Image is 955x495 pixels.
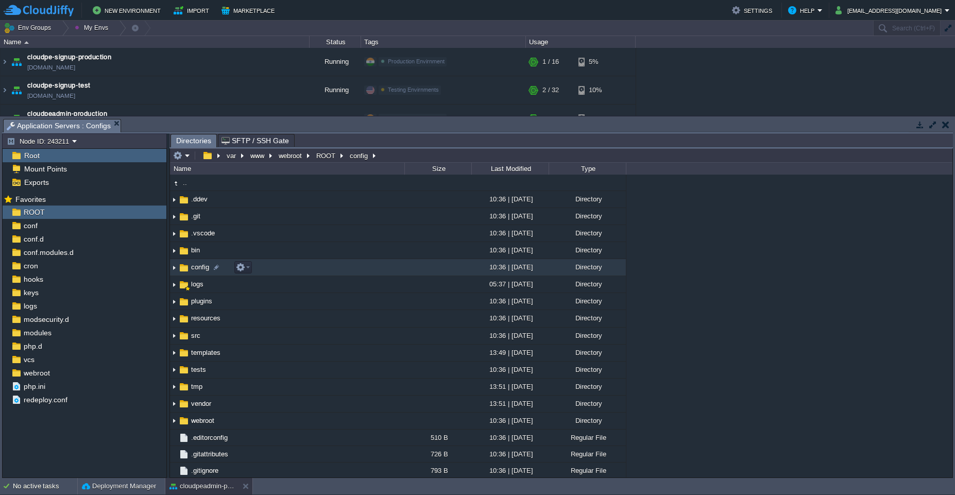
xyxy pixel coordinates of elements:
img: AMDAwAAAACH5BAEAAAAALAAAAAABAAEAAAICRAEAOw== [178,279,190,291]
a: Exports [22,178,50,187]
div: 793 B [404,463,471,479]
a: Favorites [13,195,47,203]
a: .gitignore [190,466,220,475]
div: Type [550,163,626,175]
span: modules [22,328,53,337]
a: php.d [22,342,44,351]
div: Regular File [549,463,626,479]
div: 10:36 | [DATE] [471,259,549,275]
div: Regular File [549,446,626,462]
img: AMDAwAAAACH5BAEAAAAALAAAAAABAAEAAAICRAEAOw== [1,48,9,76]
img: AMDAwAAAACH5BAEAAAAALAAAAAABAAEAAAICRAEAOw== [170,243,178,259]
div: 10:36 | [DATE] [471,293,549,309]
div: Directory [549,225,626,241]
a: cloudpe-signup-test [27,80,91,91]
div: 1 / 16 [542,48,559,76]
span: .editorconfig [190,433,229,442]
img: AMDAwAAAACH5BAEAAAAALAAAAAABAAEAAAICRAEAOw== [1,76,9,104]
img: AMDAwAAAACH5BAEAAAAALAAAAAABAAEAAAICRAEAOw== [170,311,178,327]
img: AMDAwAAAACH5BAEAAAAALAAAAAABAAEAAAICRAEAOw== [178,262,190,274]
span: Favorites [13,195,47,204]
a: bin [190,246,201,254]
span: resources [190,314,222,322]
span: hooks [22,275,45,284]
a: logs [22,301,39,311]
img: AMDAwAAAACH5BAEAAAAALAAAAAABAAEAAAICRAEAOw== [178,296,190,308]
img: AMDAwAAAACH5BAEAAAAALAAAAAABAAEAAAICRAEAOw== [24,41,29,44]
img: AMDAwAAAACH5BAEAAAAALAAAAAABAAEAAAICRAEAOw== [170,328,178,344]
div: Running [310,76,361,104]
div: 510 B [404,430,471,446]
img: AMDAwAAAACH5BAEAAAAALAAAAAABAAEAAAICRAEAOw== [178,381,190,392]
button: Help [788,4,817,16]
button: Env Groups [4,21,55,35]
button: webroot [277,151,304,160]
img: AMDAwAAAACH5BAEAAAAALAAAAAABAAEAAAICRAEAOw== [178,228,190,240]
div: 05:37 | [DATE] [471,276,549,292]
a: [DOMAIN_NAME] [27,62,75,73]
div: 13:51 | [DATE] [471,396,549,412]
div: Usage [526,36,635,48]
img: AMDAwAAAACH5BAEAAAAALAAAAAABAAEAAAICRAEAOw== [178,398,190,409]
img: AMDAwAAAACH5BAEAAAAALAAAAAABAAEAAAICRAEAOw== [178,194,190,206]
div: Directory [549,310,626,326]
img: AMDAwAAAACH5BAEAAAAALAAAAAABAAEAAAICRAEAOw== [170,463,178,479]
a: .ddev [190,195,209,203]
div: 10:36 | [DATE] [471,430,549,446]
a: vcs [22,355,36,364]
button: Import [174,4,212,16]
div: 13:51 | [DATE] [471,379,549,395]
div: Directory [549,379,626,395]
button: var [225,151,238,160]
div: 4% [578,105,612,132]
div: Name [171,163,404,175]
img: AMDAwAAAACH5BAEAAAAALAAAAAABAAEAAAICRAEAOw== [170,362,178,378]
a: keys [22,288,40,297]
a: plugins [190,297,214,305]
div: 726 B [404,446,471,462]
div: Tags [362,36,525,48]
span: Directories [176,134,211,147]
div: 10% [578,76,612,104]
img: AMDAwAAAACH5BAEAAAAALAAAAAABAAEAAAICRAEAOw== [170,396,178,412]
div: Status [310,36,361,48]
div: 10:36 | [DATE] [471,242,549,258]
div: Directory [549,362,626,378]
button: Settings [732,4,775,16]
span: Mount Points [22,164,69,174]
div: Directory [549,208,626,224]
img: CloudJiffy [4,4,74,17]
a: [DOMAIN_NAME] [27,91,75,101]
a: vendor [190,399,213,408]
input: Click to enter the path [170,148,952,163]
span: .gitattributes [190,450,230,458]
img: AMDAwAAAACH5BAEAAAAALAAAAAABAAEAAAICRAEAOw== [170,226,178,242]
div: 10:36 | [DATE] [471,362,549,378]
div: Size [405,163,471,175]
div: 10:36 | [DATE] [471,446,549,462]
span: redeploy.conf [22,395,69,404]
div: No active tasks [13,478,77,494]
img: AMDAwAAAACH5BAEAAAAALAAAAAABAAEAAAICRAEAOw== [170,379,178,395]
a: tests [190,365,208,374]
a: modsecurity.d [22,315,71,324]
div: Directory [549,328,626,344]
img: AMDAwAAAACH5BAEAAAAALAAAAAABAAEAAAICRAEAOw== [170,294,178,310]
img: AMDAwAAAACH5BAEAAAAALAAAAAABAAEAAAICRAEAOw== [9,76,24,104]
a: cron [22,261,40,270]
a: logs [190,280,205,288]
a: tmp [190,382,204,391]
div: Last Modified [472,163,549,175]
a: webroot [22,368,52,378]
img: AMDAwAAAACH5BAEAAAAALAAAAAABAAEAAAICRAEAOw== [170,178,181,189]
span: config [190,263,211,271]
div: Directory [549,276,626,292]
